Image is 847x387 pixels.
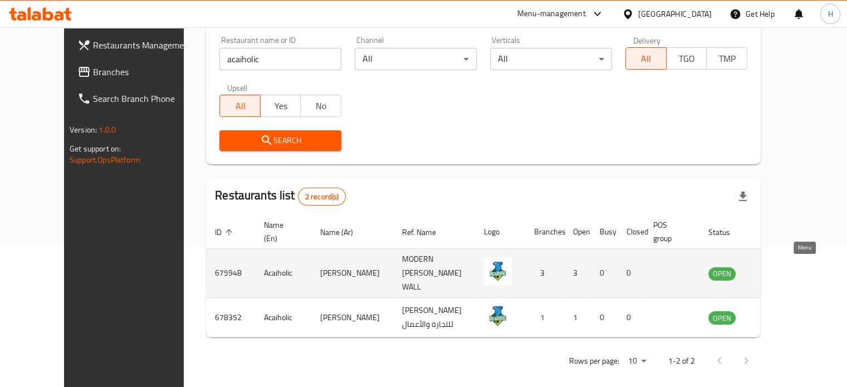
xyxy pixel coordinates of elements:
span: No [305,98,337,114]
a: Branches [68,58,205,85]
span: Search [228,134,332,148]
div: Menu-management [517,7,586,21]
span: All [630,51,662,67]
span: Name (Ar) [320,226,368,239]
input: Search for restaurant name or ID.. [219,48,341,70]
div: OPEN [708,311,736,325]
label: Upsell [227,84,248,91]
div: All [490,48,612,70]
div: Total records count [298,188,346,205]
span: 1.0.0 [99,123,116,137]
span: Branches [93,65,197,79]
td: MODERN [PERSON_NAME] WALL [393,249,475,298]
span: All [224,98,256,114]
span: Search Branch Phone [93,92,197,105]
span: Ref. Name [402,226,451,239]
td: 1 [564,298,591,337]
button: TGO [666,47,707,70]
td: [PERSON_NAME] للتجارة والأعمال [393,298,475,337]
td: 675948 [206,249,255,298]
th: Closed [618,215,644,249]
th: Action [758,215,796,249]
table: enhanced table [206,215,796,337]
button: No [300,95,341,117]
span: ID [215,226,236,239]
td: [PERSON_NAME] [311,298,393,337]
img: Acaiholic [484,301,512,329]
td: 678352 [206,298,255,337]
span: OPEN [708,312,736,325]
td: 0 [591,298,618,337]
button: All [219,95,261,117]
th: Busy [591,215,618,249]
span: TGO [671,51,703,67]
td: 0 [591,249,618,298]
img: Acaiholic [484,257,512,285]
td: 0 [618,298,644,337]
div: All [355,48,477,70]
button: Yes [260,95,301,117]
h2: Restaurants list [215,187,346,205]
span: 2 record(s) [298,192,346,202]
span: H [828,8,833,20]
span: Restaurants Management [93,38,197,52]
label: Delivery [633,36,661,44]
th: Branches [525,215,564,249]
td: 0 [618,249,644,298]
button: TMP [706,47,747,70]
p: Rows per page: [569,354,619,368]
td: 3 [525,249,564,298]
span: Version: [70,123,97,137]
th: Open [564,215,591,249]
a: Restaurants Management [68,32,205,58]
button: All [625,47,667,70]
span: Yes [265,98,297,114]
span: OPEN [708,267,736,280]
span: Status [708,226,745,239]
td: Acaiholic [255,298,311,337]
a: Search Branch Phone [68,85,205,112]
td: 1 [525,298,564,337]
td: Acaiholic [255,249,311,298]
div: Rows per page: [624,353,650,370]
td: [PERSON_NAME] [311,249,393,298]
button: Search [219,130,341,151]
a: Support.OpsPlatform [70,153,140,167]
td: 3 [564,249,591,298]
span: Get support on: [70,141,121,156]
th: Logo [475,215,525,249]
div: Export file [730,183,756,210]
span: Name (En) [264,218,298,245]
p: 1-2 of 2 [668,354,695,368]
span: TMP [711,51,743,67]
div: [GEOGRAPHIC_DATA] [638,8,712,20]
span: POS group [653,218,686,245]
